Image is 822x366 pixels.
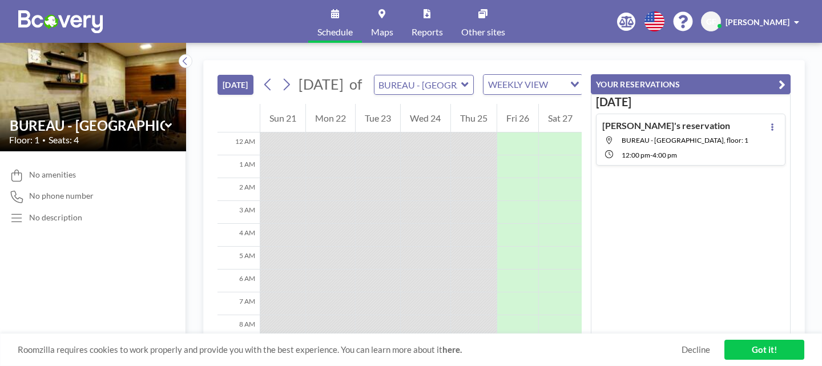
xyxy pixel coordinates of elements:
[486,77,550,92] span: WEEKLY VIEW
[374,75,462,94] input: BUREAU - RUE PASCAL
[371,27,393,37] span: Maps
[356,104,400,132] div: Tue 23
[602,120,730,131] h4: [PERSON_NAME]'s reservation
[349,75,362,93] span: of
[461,27,505,37] span: Other sites
[9,134,39,146] span: Floor: 1
[622,151,650,159] span: 12:00 PM
[217,75,253,95] button: [DATE]
[539,104,582,132] div: Sat 27
[260,104,305,132] div: Sun 21
[317,27,353,37] span: Schedule
[652,151,677,159] span: 4:00 PM
[442,344,462,355] a: here.
[29,212,82,223] div: No description
[217,201,260,224] div: 3 AM
[299,75,344,92] span: [DATE]
[401,104,450,132] div: Wed 24
[483,75,582,94] div: Search for option
[29,170,76,180] span: No amenities
[724,340,804,360] a: Got it!
[451,104,497,132] div: Thu 25
[726,17,789,27] span: [PERSON_NAME]
[217,224,260,247] div: 4 AM
[217,270,260,292] div: 6 AM
[217,292,260,315] div: 7 AM
[497,104,538,132] div: Fri 26
[217,132,260,155] div: 12 AM
[682,344,710,355] a: Decline
[10,117,165,134] input: BUREAU - RUE PASCAL
[591,74,791,94] button: YOUR RESERVATIONS
[49,134,79,146] span: Seats: 4
[18,10,103,33] img: organization-logo
[306,104,355,132] div: Mon 22
[29,191,94,201] span: No phone number
[412,27,443,37] span: Reports
[551,77,563,92] input: Search for option
[596,95,785,109] h3: [DATE]
[217,178,260,201] div: 2 AM
[706,17,716,27] span: GF
[650,151,652,159] span: -
[217,315,260,338] div: 8 AM
[42,136,46,144] span: •
[18,344,682,355] span: Roomzilla requires cookies to work properly and provide you with the best experience. You can lea...
[217,155,260,178] div: 1 AM
[217,247,260,270] div: 5 AM
[622,136,748,144] span: BUREAU - RUE PASCAL, floor: 1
